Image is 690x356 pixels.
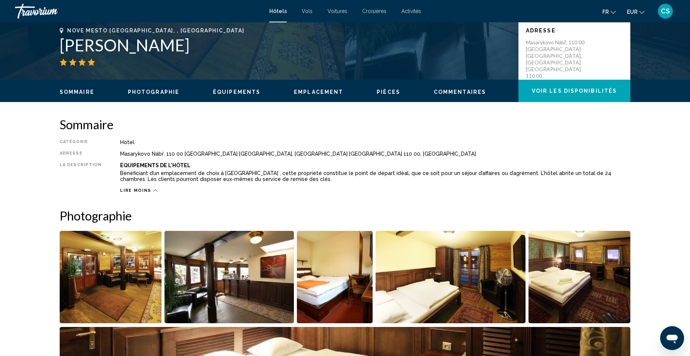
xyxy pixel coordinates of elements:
a: Vols [302,8,313,14]
button: Open full-screen image slider [297,231,373,324]
button: Open full-screen image slider [376,231,526,324]
button: User Menu [656,3,675,19]
span: Voir les disponibilités [532,88,617,94]
span: Nove Mesto [GEOGRAPHIC_DATA], , [GEOGRAPHIC_DATA] [67,28,244,34]
span: Lire moins [120,188,151,193]
p: Masarykovo Nábř. 110 00 [GEOGRAPHIC_DATA] [GEOGRAPHIC_DATA], [GEOGRAPHIC_DATA] [GEOGRAPHIC_DATA] ... [526,39,586,86]
button: Sommaire [60,89,94,95]
button: Change currency [627,6,644,17]
div: Adresse [60,151,101,157]
button: Équipements [213,89,260,95]
a: Activités [401,8,421,14]
button: Open full-screen image slider [60,231,161,324]
h2: Photographie [60,208,630,223]
button: Emplacement [294,89,343,95]
button: Open full-screen image slider [164,231,294,324]
div: Hotel [120,139,630,145]
p: Adresse [526,28,623,34]
div: Catégorie [60,139,101,145]
span: fr [602,9,609,15]
button: Photographie [128,89,179,95]
p: Bénéficiant d’un emplacement de choix à [GEOGRAPHIC_DATA] , cette propriété constitue le point de... [120,170,630,182]
a: Voitures [327,8,347,14]
span: EUR [627,9,637,15]
h1: [PERSON_NAME] [60,35,511,55]
button: Lire moins [120,188,157,193]
div: La description [60,162,101,184]
div: Masarykovo Nábř. 110 00 [GEOGRAPHIC_DATA] [GEOGRAPHIC_DATA], [GEOGRAPHIC_DATA] [GEOGRAPHIC_DATA] ... [120,151,630,157]
button: Commentaires [434,89,486,95]
a: Travorium [15,4,262,19]
h2: Sommaire [60,117,630,132]
button: Open full-screen image slider [529,231,630,324]
a: Croisières [362,8,386,14]
button: Voir les disponibilités [518,80,630,102]
button: Pièces [377,89,400,95]
a: Hôtels [269,8,287,14]
iframe: Bouton de lancement de la fenêtre de messagerie [660,326,684,350]
span: CS [661,7,670,15]
b: Équipements De L'hôtel [120,162,191,168]
button: Change language [602,6,616,17]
